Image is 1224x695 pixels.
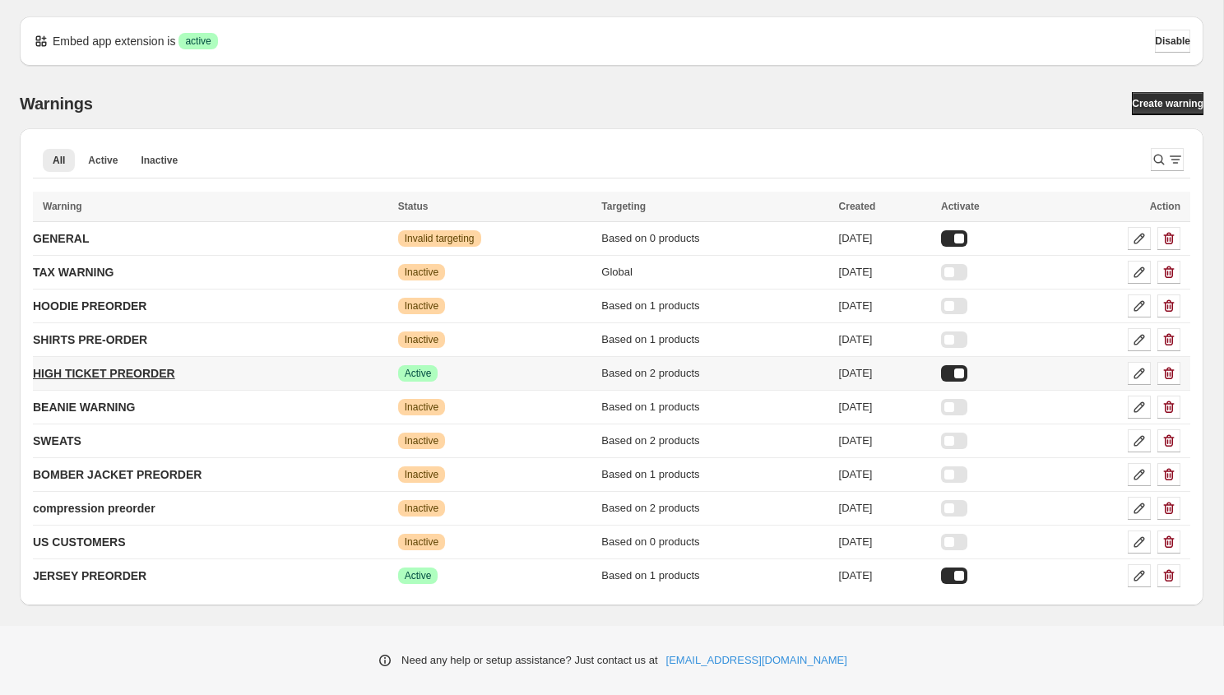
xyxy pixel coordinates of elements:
[33,331,147,348] p: SHIRTS PRE-ORDER
[33,500,155,517] p: compression preorder
[33,399,135,415] p: BEANIE WARNING
[33,360,175,387] a: HIGH TICKET PREORDER
[405,569,432,582] span: Active
[1150,201,1180,212] span: Action
[33,225,89,252] a: GENERAL
[405,535,438,549] span: Inactive
[33,529,126,555] a: US CUSTOMERS
[88,154,118,167] span: Active
[1151,148,1184,171] button: Search and filter results
[33,230,89,247] p: GENERAL
[1155,35,1190,48] span: Disable
[1155,30,1190,53] button: Disable
[839,331,931,348] div: [DATE]
[185,35,211,48] span: active
[405,232,475,245] span: Invalid targeting
[33,264,114,280] p: TAX WARNING
[1132,92,1203,115] a: Create warning
[20,94,93,114] h2: Warnings
[601,568,828,584] div: Based on 1 products
[33,327,147,353] a: SHIRTS PRE-ORDER
[601,331,828,348] div: Based on 1 products
[33,534,126,550] p: US CUSTOMERS
[33,298,146,314] p: HOODIE PREORDER
[601,534,828,550] div: Based on 0 products
[839,534,931,550] div: [DATE]
[405,367,432,380] span: Active
[839,500,931,517] div: [DATE]
[839,433,931,449] div: [DATE]
[601,230,828,247] div: Based on 0 products
[601,264,828,280] div: Global
[601,298,828,314] div: Based on 1 products
[405,434,438,447] span: Inactive
[839,365,931,382] div: [DATE]
[33,563,146,589] a: JERSEY PREORDER
[33,365,175,382] p: HIGH TICKET PREORDER
[33,461,202,488] a: BOMBER JACKET PREORDER
[405,468,438,481] span: Inactive
[405,502,438,515] span: Inactive
[601,399,828,415] div: Based on 1 products
[839,264,931,280] div: [DATE]
[666,652,847,669] a: [EMAIL_ADDRESS][DOMAIN_NAME]
[141,154,178,167] span: Inactive
[839,298,931,314] div: [DATE]
[43,201,82,212] span: Warning
[33,259,114,285] a: TAX WARNING
[839,399,931,415] div: [DATE]
[33,495,155,521] a: compression preorder
[941,201,980,212] span: Activate
[405,333,438,346] span: Inactive
[839,201,876,212] span: Created
[33,568,146,584] p: JERSEY PREORDER
[33,466,202,483] p: BOMBER JACKET PREORDER
[405,266,438,279] span: Inactive
[1132,97,1203,110] span: Create warning
[601,433,828,449] div: Based on 2 products
[33,394,135,420] a: BEANIE WARNING
[53,154,65,167] span: All
[33,433,81,449] p: SWEATS
[601,201,646,212] span: Targeting
[405,299,438,313] span: Inactive
[405,401,438,414] span: Inactive
[33,293,146,319] a: HOODIE PREORDER
[398,201,429,212] span: Status
[839,466,931,483] div: [DATE]
[839,230,931,247] div: [DATE]
[601,500,828,517] div: Based on 2 products
[33,428,81,454] a: SWEATS
[839,568,931,584] div: [DATE]
[601,466,828,483] div: Based on 1 products
[601,365,828,382] div: Based on 2 products
[53,33,175,49] p: Embed app extension is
